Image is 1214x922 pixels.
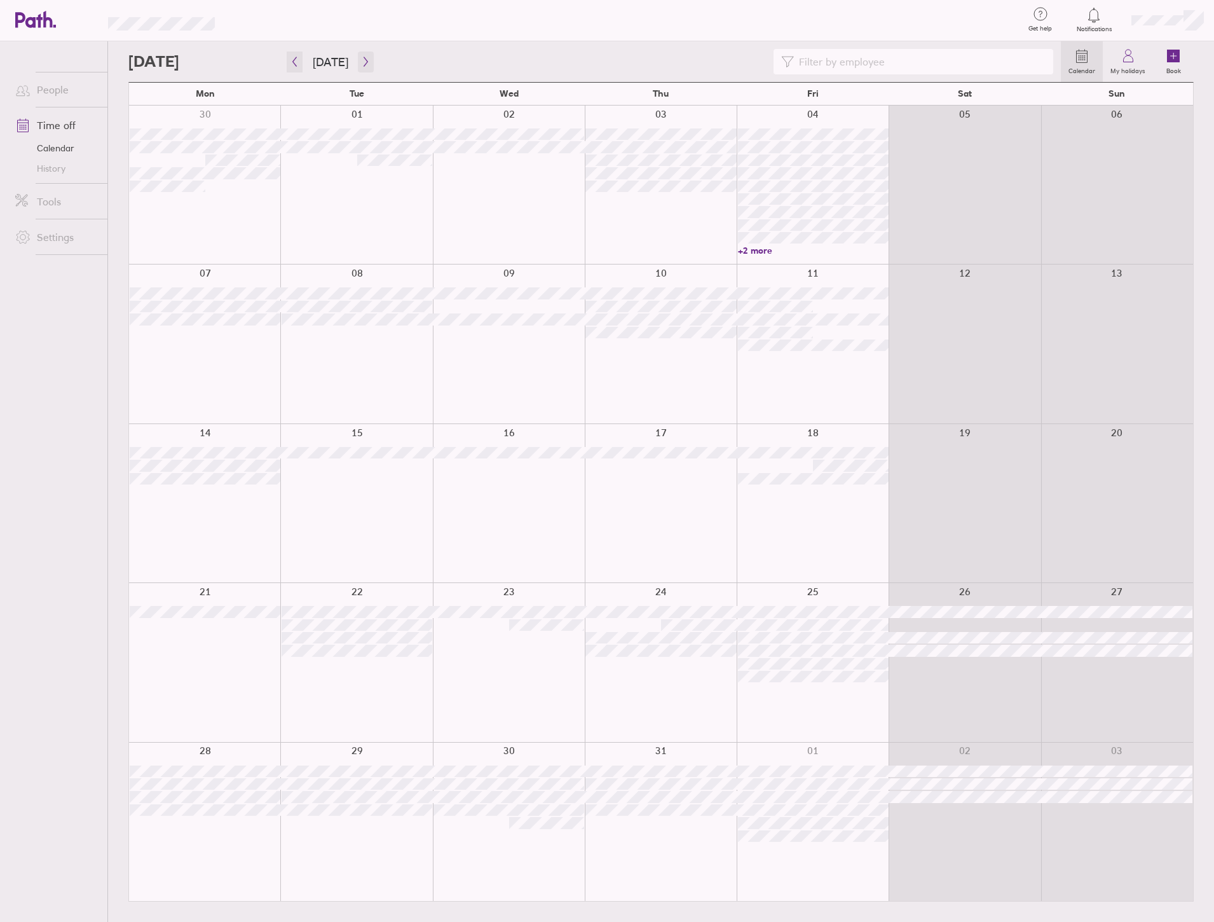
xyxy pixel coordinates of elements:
[1074,25,1115,33] span: Notifications
[1153,41,1194,82] a: Book
[500,88,519,99] span: Wed
[5,113,107,138] a: Time off
[5,224,107,250] a: Settings
[1103,41,1153,82] a: My holidays
[196,88,215,99] span: Mon
[5,189,107,214] a: Tools
[1074,6,1115,33] a: Notifications
[807,88,819,99] span: Fri
[1061,64,1103,75] label: Calendar
[303,52,358,72] button: [DATE]
[5,77,107,102] a: People
[653,88,669,99] span: Thu
[350,88,364,99] span: Tue
[958,88,972,99] span: Sat
[5,158,107,179] a: History
[794,50,1046,74] input: Filter by employee
[1061,41,1103,82] a: Calendar
[1103,64,1153,75] label: My holidays
[1020,25,1061,32] span: Get help
[738,245,889,256] a: +2 more
[1159,64,1189,75] label: Book
[1108,88,1125,99] span: Sun
[5,138,107,158] a: Calendar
